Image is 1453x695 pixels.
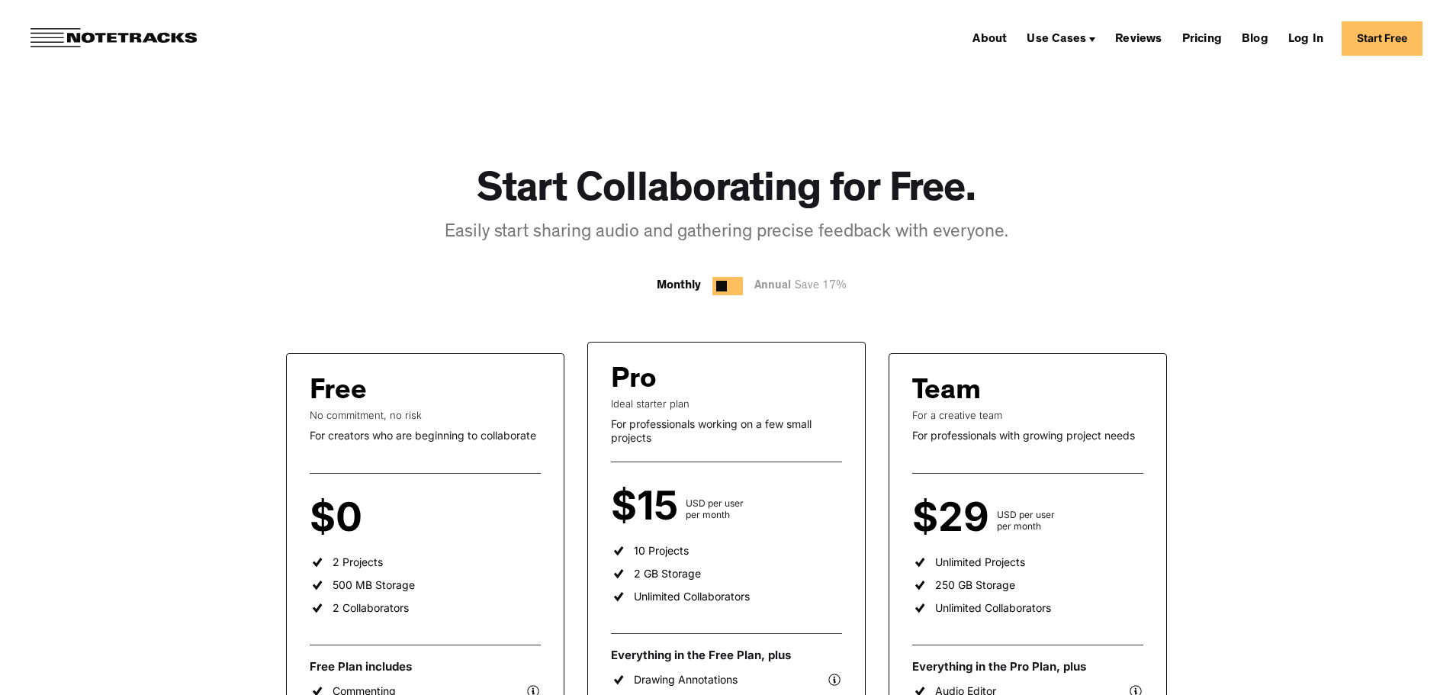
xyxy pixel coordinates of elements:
[634,544,689,558] div: 10 Projects
[754,277,854,296] div: Annual
[333,578,415,592] div: 500 MB Storage
[935,555,1025,569] div: Unlimited Projects
[1021,26,1101,50] div: Use Cases
[1282,26,1329,50] a: Log In
[611,417,842,444] div: For professionals working on a few small projects
[634,590,750,603] div: Unlimited Collaborators
[686,497,744,520] div: USD per user per month
[611,648,842,663] div: Everything in the Free Plan, plus
[310,504,370,532] div: $0
[1236,26,1275,50] a: Blog
[611,397,842,410] div: Ideal starter plan
[1109,26,1168,50] a: Reviews
[370,509,414,532] div: per user per month
[966,26,1013,50] a: About
[310,659,541,674] div: Free Plan includes
[997,509,1055,532] div: USD per user per month
[310,429,541,442] div: For creators who are beginning to collaborate
[477,168,976,217] h1: Start Collaborating for Free.
[634,673,738,687] div: Drawing Annotations
[310,377,367,409] div: Free
[634,567,701,581] div: 2 GB Storage
[1342,21,1422,56] a: Start Free
[333,555,383,569] div: 2 Projects
[912,504,997,532] div: $29
[1176,26,1228,50] a: Pricing
[310,409,541,421] div: No commitment, no risk
[935,578,1015,592] div: 250 GB Storage
[912,409,1143,421] div: For a creative team
[657,277,701,295] div: Monthly
[333,601,409,615] div: 2 Collaborators
[912,659,1143,674] div: Everything in the Pro Plan, plus
[912,377,981,409] div: Team
[445,220,1008,246] div: Easily start sharing audio and gathering precise feedback with everyone.
[912,429,1143,442] div: For professionals with growing project needs
[935,601,1051,615] div: Unlimited Collaborators
[791,281,847,292] span: Save 17%
[611,365,657,397] div: Pro
[1027,34,1086,46] div: Use Cases
[611,493,686,520] div: $15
